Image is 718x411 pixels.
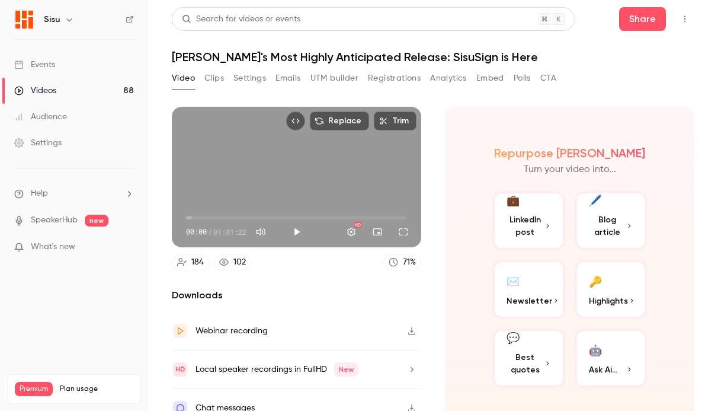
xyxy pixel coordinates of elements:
[14,111,67,123] div: Audience
[14,85,56,97] div: Videos
[31,187,48,200] span: Help
[494,146,645,160] h2: Repurpose [PERSON_NAME]
[213,227,246,237] span: 01:01:22
[186,227,207,237] span: 00:00
[507,214,544,238] span: LinkedIn post
[15,10,34,29] img: Sisu
[172,254,209,270] a: 184
[589,272,602,290] div: 🔑
[44,14,60,26] h6: Sisu
[214,254,251,270] a: 102
[334,362,358,377] span: New
[675,9,694,28] button: Top Bar Actions
[310,69,358,88] button: UTM builder
[31,214,78,227] a: SpeakerHub
[492,329,565,388] button: 💬Best quotes
[172,288,421,302] h2: Downloads
[589,295,628,307] span: Highlights
[208,227,212,237] span: /
[575,329,648,388] button: 🤖Ask Ai...
[249,220,273,244] button: Mute
[182,13,300,26] div: Search for videos or events
[374,111,416,130] button: Trim
[507,295,552,307] span: Newsletter
[476,69,504,88] button: Embed
[233,69,266,88] button: Settings
[492,260,565,319] button: ✉️Newsletter
[507,351,544,376] span: Best quotes
[589,340,602,359] div: 🤖
[524,163,616,177] p: Turn your video into...
[195,324,268,338] div: Webinar recording
[15,382,53,396] span: Premium
[514,69,531,88] button: Polls
[507,330,520,346] div: 💬
[403,256,416,269] div: 71 %
[310,111,369,130] button: Replace
[286,111,305,130] button: Embed video
[339,220,363,244] button: Settings
[172,69,195,88] button: Video
[14,187,134,200] li: help-dropdown-opener
[368,69,421,88] button: Registrations
[14,137,62,149] div: Settings
[14,59,55,71] div: Events
[540,69,556,88] button: CTA
[285,220,309,244] button: Play
[204,69,224,88] button: Clips
[275,69,300,88] button: Emails
[589,193,602,209] div: 🖊️
[589,364,617,376] span: Ask Ai...
[575,191,648,250] button: 🖊️Blog article
[430,69,467,88] button: Analytics
[354,222,361,228] div: HD
[172,50,694,64] h1: [PERSON_NAME]'s Most Highly Anticipated Release: SisuSign is Here
[589,214,626,238] span: Blog article
[195,362,358,377] div: Local speaker recordings in FullHD
[191,256,204,269] div: 184
[383,254,421,270] a: 71%
[233,256,246,269] div: 102
[392,220,415,244] button: Full screen
[492,191,565,250] button: 💼LinkedIn post
[575,260,648,319] button: 🔑Highlights
[619,7,666,31] button: Share
[31,241,75,253] span: What's new
[85,215,108,227] span: new
[60,384,133,394] span: Plan usage
[366,220,389,244] button: Turn on miniplayer
[507,272,520,290] div: ✉️
[186,227,246,237] div: 00:00
[507,193,520,209] div: 💼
